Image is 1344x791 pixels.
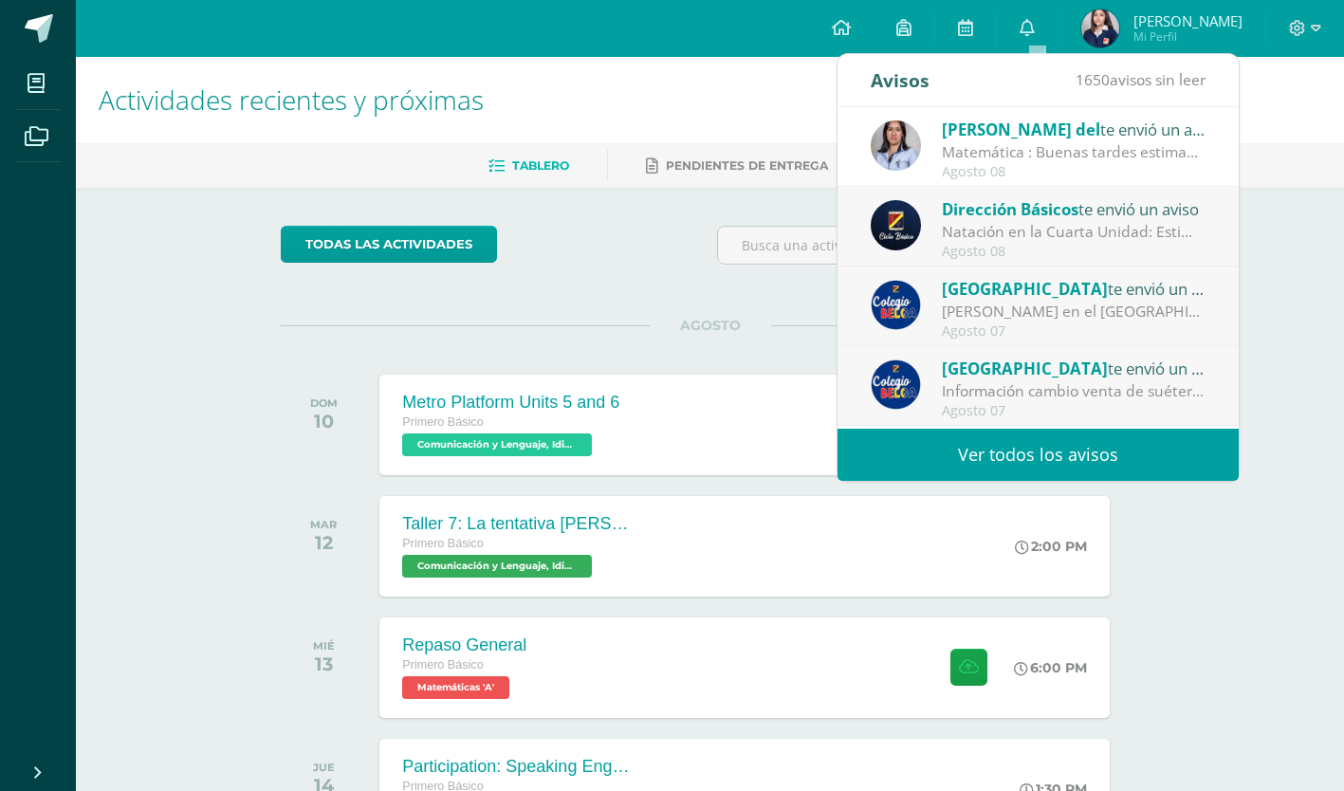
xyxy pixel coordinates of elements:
div: Agosto 07 [942,323,1206,340]
span: Tablero [512,158,569,173]
div: Avisos [871,54,930,106]
div: Participation: Speaking English [402,757,630,777]
a: todas las Actividades [281,226,497,263]
div: 10 [310,410,338,432]
img: 146e14d473afb2837e5cf5f345d4b25b.png [1081,9,1119,47]
div: Repaso General [402,635,526,655]
span: Dirección Básicos [942,198,1078,220]
span: Comunicación y Lenguaje, Idioma Extranjero Inglés 'A' [402,433,592,456]
span: Primero Básico [402,537,483,550]
div: MAR [310,518,337,531]
div: 12 [310,531,337,554]
span: AGOSTO [650,317,771,334]
a: Ver todos los avisos [838,429,1239,481]
div: 2:00 PM [1015,538,1087,555]
div: te envió un aviso [942,276,1206,301]
div: Abuelitos Heladeros en el Colegio Belga.: Estimados padres y madres de familia: Les saludamos cor... [942,301,1206,322]
input: Busca una actividad próxima aquí... [718,227,1138,264]
a: Pendientes de entrega [646,151,828,181]
div: Agosto 07 [942,403,1206,419]
div: DOM [310,396,338,410]
span: Actividades recientes y próximas [99,82,484,118]
span: Mi Perfil [1133,28,1243,45]
div: Información cambio venta de suéter y chaleco del Colegio - Tejidos Piemont -: Estimados Padres de... [942,380,1206,402]
a: Tablero [488,151,569,181]
span: [PERSON_NAME] del [942,119,1100,140]
div: 6:00 PM [1014,659,1087,676]
div: te envió un aviso [942,117,1206,141]
img: 8adba496f07abd465d606718f465fded.png [871,120,921,171]
div: 13 [313,653,335,675]
div: Agosto 08 [942,164,1206,180]
div: Natación en la Cuarta Unidad: Estimados padres y madres de familia: Reciban un cordial saludo des... [942,221,1206,243]
span: avisos sin leer [1076,69,1206,90]
div: te envió un aviso [942,196,1206,221]
div: Matemática : Buenas tardes estimados Padres de familia, espero que estén muy bien. Les quiero ped... [942,141,1206,163]
div: Agosto 08 [942,244,1206,260]
div: MIÉ [313,639,335,653]
div: Taller 7: La tentativa [PERSON_NAME] [402,514,630,534]
span: [GEOGRAPHIC_DATA] [942,358,1108,379]
div: te envió un aviso [942,356,1206,380]
span: [GEOGRAPHIC_DATA] [942,278,1108,300]
span: Comunicación y Lenguaje, Idioma Español 'A' [402,555,592,578]
img: 0125c0eac4c50c44750533c4a7747585.png [871,200,921,250]
span: Primero Básico [402,658,483,671]
span: Pendientes de entrega [666,158,828,173]
img: 919ad801bb7643f6f997765cf4083301.png [871,280,921,330]
div: JUE [313,761,335,774]
span: [PERSON_NAME] [1133,11,1243,30]
div: Metro Platform Units 5 and 6 [402,393,619,413]
img: 919ad801bb7643f6f997765cf4083301.png [871,359,921,410]
span: Primero Básico [402,415,483,429]
span: Matemáticas 'A' [402,676,509,699]
span: 1650 [1076,69,1110,90]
